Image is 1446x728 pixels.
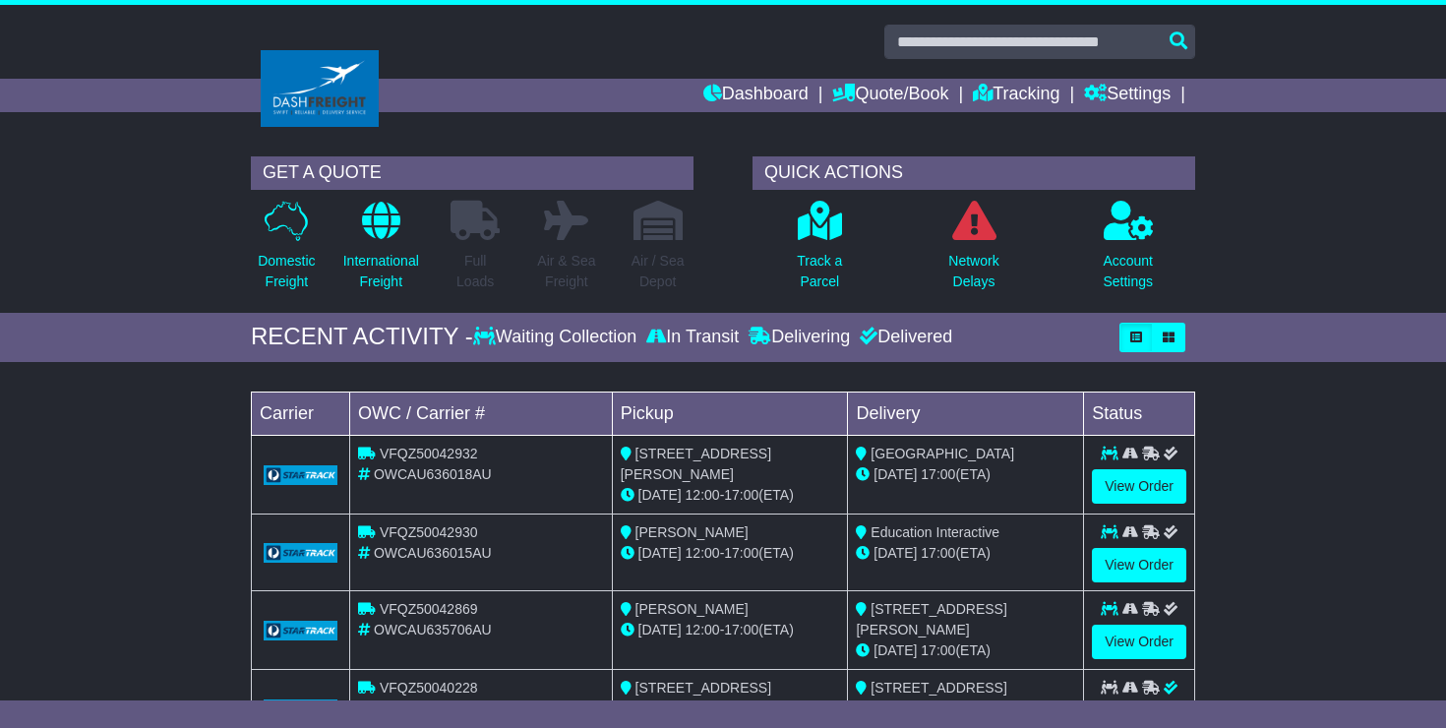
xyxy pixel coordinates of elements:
span: [STREET_ADDRESS] [871,680,1006,696]
span: OWCAU636018AU [374,466,492,482]
a: InternationalFreight [342,200,420,303]
span: 12:00 [686,545,720,561]
p: Domestic Freight [258,251,315,292]
span: [DATE] [638,622,682,637]
span: [DATE] [874,545,917,561]
span: [STREET_ADDRESS][PERSON_NAME] [621,446,771,482]
div: - (ETA) [621,620,840,640]
a: View Order [1092,625,1186,659]
div: Delivering [744,327,855,348]
span: VFQZ50042869 [380,601,478,617]
p: International Freight [343,251,419,292]
a: View Order [1092,469,1186,504]
td: Carrier [252,392,350,435]
p: Account Settings [1103,251,1153,292]
a: AccountSettings [1102,200,1154,303]
span: [DATE] [874,642,917,658]
img: GetCarrierServiceLogo [264,543,337,563]
td: Status [1084,392,1195,435]
img: GetCarrierServiceLogo [264,465,337,485]
p: Full Loads [451,251,500,292]
span: [DATE] [874,466,917,482]
td: OWC / Carrier # [350,392,613,435]
span: [GEOGRAPHIC_DATA] [871,446,1014,461]
span: 17:00 [921,642,955,658]
span: Education Interactive [871,524,999,540]
span: OWCAU635706AU [374,622,492,637]
div: (ETA) [856,640,1075,661]
span: 12:00 [686,622,720,637]
span: VFQZ50042930 [380,524,478,540]
span: OWCAU636015AU [374,545,492,561]
a: Quote/Book [832,79,948,112]
a: Track aParcel [796,200,843,303]
span: [PERSON_NAME] [635,601,749,617]
span: 17:00 [724,545,758,561]
span: 12:00 [686,487,720,503]
img: GetCarrierServiceLogo [264,621,337,640]
a: Settings [1084,79,1171,112]
p: Track a Parcel [797,251,842,292]
a: Dashboard [703,79,809,112]
div: Delivered [855,327,952,348]
div: GET A QUOTE [251,156,693,190]
span: 17:00 [724,622,758,637]
a: Tracking [973,79,1059,112]
span: [STREET_ADDRESS][PERSON_NAME] [621,680,771,716]
td: Delivery [848,392,1084,435]
p: Air / Sea Depot [632,251,685,292]
span: 17:00 [921,545,955,561]
div: In Transit [641,327,744,348]
a: NetworkDelays [947,200,999,303]
div: (ETA) [856,464,1075,485]
span: VFQZ50042932 [380,446,478,461]
img: GetCarrierServiceLogo [264,699,337,719]
div: RECENT ACTIVITY - [251,323,473,351]
div: QUICK ACTIONS [753,156,1195,190]
div: Waiting Collection [473,327,641,348]
a: DomesticFreight [257,200,316,303]
p: Air & Sea Freight [537,251,595,292]
span: [STREET_ADDRESS][PERSON_NAME] [856,601,1006,637]
td: Pickup [612,392,848,435]
span: [DATE] [638,487,682,503]
span: [DATE] [638,545,682,561]
a: View Order [1092,548,1186,582]
span: [PERSON_NAME] [635,524,749,540]
span: VFQZ50040228 [380,680,478,696]
span: 17:00 [921,466,955,482]
div: (ETA) [856,543,1075,564]
div: - (ETA) [621,485,840,506]
p: Network Delays [948,251,998,292]
div: - (ETA) [621,543,840,564]
span: 17:00 [724,487,758,503]
div: (ETA) [856,698,1075,719]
